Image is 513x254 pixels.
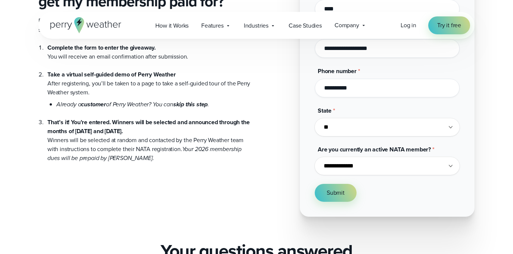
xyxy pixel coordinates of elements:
[318,145,431,154] span: Are you currently an active NATA member?
[244,21,268,30] span: Industries
[201,21,224,30] span: Features
[282,18,328,33] a: Case Studies
[47,43,156,52] strong: Complete the form to enter the giveaway.
[149,18,195,33] a: How it Works
[47,43,251,61] li: You will receive an email confirmation after submission.
[318,106,332,115] span: State
[47,118,250,135] strong: That’s it! You’re entered. Winners will be selected and announced through the months of [DATE] an...
[47,61,251,109] li: After registering, you’ll be taken to a page to take a self-guided tour of the Perry Weather system.
[81,100,106,109] strong: customer
[327,188,345,197] span: Submit
[47,70,176,79] strong: Take a virtual self-guided demo of Perry Weather
[47,145,242,162] em: Your 2026 membership dues will be prepaid by [PERSON_NAME].
[47,109,251,163] li: Winners will be selected at random and contacted by the Perry Weather team with instructions to c...
[173,100,208,109] strong: skip this step
[401,21,416,30] a: Log in
[56,100,209,109] em: Already a of Perry Weather? You can .
[315,184,357,202] button: Submit
[318,67,357,75] span: Phone number
[289,21,322,30] span: Case Studies
[437,21,461,30] span: Try it free
[428,16,470,34] a: Try it free
[155,21,189,30] span: How it Works
[335,21,359,30] span: Company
